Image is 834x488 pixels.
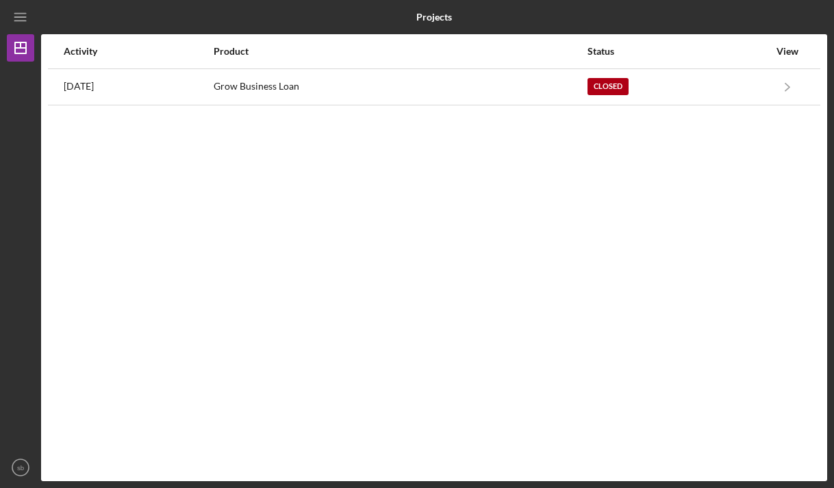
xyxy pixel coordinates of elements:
div: Grow Business Loan [214,70,586,104]
div: Closed [587,78,629,95]
div: View [770,46,805,57]
time: 2025-07-28 13:04 [64,81,94,92]
button: sb [7,454,34,481]
div: Status [587,46,769,57]
text: sb [17,464,24,472]
b: Projects [416,12,452,23]
div: Product [214,46,586,57]
div: Activity [64,46,212,57]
